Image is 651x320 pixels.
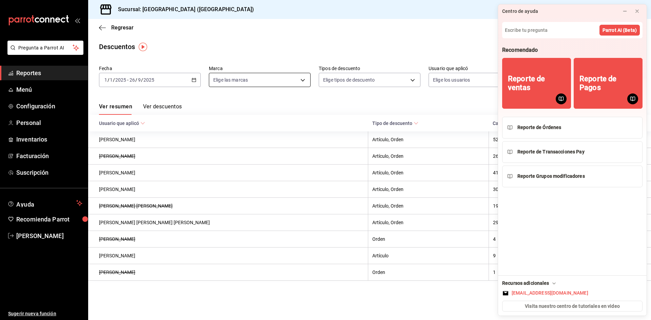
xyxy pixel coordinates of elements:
div: Recommendations [502,117,643,187]
th: [PERSON_NAME] [88,248,368,264]
span: Visita nuestro centro de tutoriales en video [525,303,620,310]
img: Tooltip marker [139,43,147,51]
th: 30 [489,181,564,198]
input: -- [104,77,107,83]
button: Regresar [99,24,134,31]
th: Artículo, Orden [368,214,489,231]
th: [PERSON_NAME] [PERSON_NAME] [88,198,368,214]
input: ---- [115,77,126,83]
button: Parrot AI (Beta) [599,25,640,36]
span: Menú [16,85,82,94]
label: Usuario que aplicó [429,66,530,71]
div: Recursos adicionales [502,280,557,287]
th: [PERSON_NAME] [88,264,368,281]
span: Reportes [16,68,82,78]
span: Sugerir nueva función [8,310,82,317]
span: Configuración [16,102,82,111]
th: Orden [368,264,489,281]
th: 9 [489,248,564,264]
th: Artículo, Orden [368,148,489,165]
button: open_drawer_menu [75,18,80,23]
th: 525 [489,131,564,148]
button: Ver descuentos [143,103,182,115]
button: Reporte de Transacciones Pay [502,141,643,163]
div: Reporte de Órdenes [517,124,561,131]
th: 29 [489,214,564,231]
span: Facturación [16,151,82,161]
span: Suscripción [16,168,82,177]
div: Reporte de Pagos [579,74,637,92]
input: ---- [143,77,155,83]
span: / [107,77,110,83]
input: -- [129,77,135,83]
a: Pregunta a Parrot AI [5,49,83,56]
h3: Sucursal: [GEOGRAPHIC_DATA] ([GEOGRAPHIC_DATA]) [113,5,254,14]
input: -- [138,77,141,83]
span: / [141,77,143,83]
input: Escribe tu pregunta [502,22,643,38]
button: Reporte de Órdenes [502,117,643,138]
th: Artículo, Orden [368,198,489,214]
span: Parrot AI (Beta) [603,27,637,34]
span: Cantidad [493,121,518,126]
span: Ayuda [16,199,74,207]
label: Marca [209,66,311,71]
span: [PERSON_NAME] [16,231,82,240]
div: [EMAIL_ADDRESS][DOMAIN_NAME] [512,290,588,297]
th: [PERSON_NAME] [88,181,368,198]
th: Artículo, Orden [368,131,489,148]
div: Descuentos [99,42,135,52]
label: Tipos de descuento [319,66,420,71]
th: 19 [489,198,564,214]
th: Artículo, Orden [368,181,489,198]
span: Usuario que aplicó [99,121,145,126]
th: Artículo [368,248,489,264]
th: [PERSON_NAME] [88,148,368,165]
span: Tipo de descuento [372,121,418,126]
th: 415 [489,165,564,181]
div: Reporte de Transacciones Pay [517,148,585,155]
div: Grid Recommendations [502,58,643,114]
th: [PERSON_NAME] [88,131,368,148]
span: Pregunta a Parrot AI [18,44,73,51]
div: Centro de ayuda [502,8,538,15]
span: Personal [16,118,82,127]
button: Reporte Grupos modificadores [502,166,643,187]
button: Pregunta a Parrot AI [7,41,83,55]
span: / [113,77,115,83]
button: Reporte de ventas [502,58,571,109]
span: Regresar [111,24,134,31]
th: Orden [368,231,489,248]
div: Recomendado [502,46,538,54]
th: 4 [489,231,564,248]
span: / [135,77,137,83]
span: Elige tipos de descuento [323,77,375,83]
input: -- [110,77,113,83]
th: 261 [489,148,564,165]
th: [PERSON_NAME] [PERSON_NAME] [PERSON_NAME] [88,214,368,231]
button: Visita nuestro centro de tutoriales en video [502,301,643,312]
div: navigation tabs [99,103,182,115]
span: Inventarios [16,135,82,144]
button: Reporte de Pagos [574,58,643,109]
th: 1 [489,264,564,281]
button: Ver resumen [99,103,132,115]
span: Elige los usuarios [433,77,470,83]
div: Reporte Grupos modificadores [517,173,585,180]
span: Elige las marcas [213,77,248,83]
th: [PERSON_NAME] [88,231,368,248]
button: [EMAIL_ADDRESS][DOMAIN_NAME] [502,290,643,297]
span: - [127,77,129,83]
th: Artículo, Orden [368,165,489,181]
div: Reporte de ventas [508,74,565,92]
span: Recomienda Parrot [16,215,82,224]
th: [PERSON_NAME] [88,165,368,181]
label: Fecha [99,66,201,71]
